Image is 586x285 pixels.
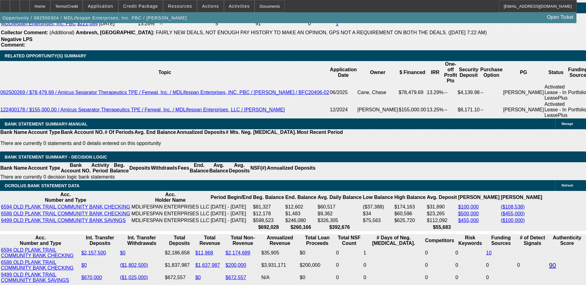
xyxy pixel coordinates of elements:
td: 0 [425,272,454,283]
a: 9499 OLD PLANK TRAIL COMMUNITY BANK SAVINGS [1,218,126,223]
th: Authenticity Score [549,235,585,246]
td: $112,092 [427,217,457,224]
th: Risk Keywords [455,235,485,246]
a: ($108,538) [501,204,525,209]
th: Avg. Daily Balance [317,192,362,203]
td: 0 [486,259,516,271]
a: $2,157,500 [81,250,106,255]
th: Most Recent Period [297,129,343,135]
div: $35,905 [261,250,298,256]
td: $23,265 [427,211,457,217]
td: 0 [308,21,335,27]
div: $3,931,171 [261,262,298,268]
th: Bank Account NO. [61,162,91,174]
a: 6594 OLD PLANK TRAIL COMMUNITY BANK CHECKING [1,247,74,258]
th: [PERSON_NAME] [458,192,500,203]
th: NSF(#) [250,162,267,174]
span: Resources [168,4,192,9]
th: $ Financed [398,61,427,84]
a: $0 [81,262,87,268]
th: [PERSON_NAME] [500,192,542,203]
a: $455,000 [458,218,479,223]
span: Refresh [562,184,573,187]
td: $34 [363,211,394,217]
td: [PERSON_NAME] [503,84,544,101]
td: Activated Lease - In LeasePlus [544,84,568,101]
th: # of Detect Signals [517,235,548,246]
td: $78,479.69 [398,84,427,101]
p: There are currently 0 statements and 0 details entered on this opportunity [0,141,343,146]
a: $0 [195,275,201,280]
th: Acc. Number and Type [1,192,130,203]
td: $672,557 [165,272,194,283]
th: Int. Transfer Withdrawals [120,235,164,246]
td: $60,517 [317,204,362,210]
td: 0 [517,247,548,283]
span: Manage [562,122,573,126]
a: 062500269 / $78,479.69 / Amicus Separator Therapeutics TPE / Fenwal, Inc. / MDLifespan Enterprise... [0,90,329,95]
span: OCROLUS BANK STATEMENT DATA [5,183,79,188]
th: Avg. Deposit [427,192,457,203]
th: Avg. Balance [209,162,228,174]
td: ($37,388) [363,204,394,210]
a: $2,174,689 [226,250,250,255]
td: 0 [363,272,424,283]
th: Annualized Revenue [261,235,299,246]
th: # Mts. Neg. [MEDICAL_DATA]. [226,129,297,135]
button: Credit Package [119,0,163,12]
a: 10 [486,250,492,255]
td: 0 [336,259,363,271]
span: Credit Package [123,4,158,9]
th: Beg. Balance [253,192,284,203]
td: 0 [336,247,363,259]
a: 9499 OLD PLANK TRAIL COMMUNITY BANK SAVINGS [1,272,69,283]
th: Avg. End Balance [134,129,176,135]
td: $60,596 [394,211,426,217]
td: Cane, Chase [357,84,398,101]
td: MDLIFESPAN ENTERPRISES LLC [131,217,209,224]
a: 6594 OLD PLANK TRAIL COMMUNITY BANK CHECKING [1,204,130,209]
a: $100,000 [458,204,479,209]
a: 122400178 / $155,000.00 / Amicus Separator Therapeutics TPE / Fenwal, Inc. / MDLifespan Enterpris... [0,107,285,112]
td: N/A [261,272,299,283]
a: $672,557 [226,275,246,280]
td: 0 [455,259,485,271]
a: $0 [120,250,125,255]
th: $55,683 [427,224,457,230]
td: $0 [299,247,335,259]
th: # Days of Neg. [MEDICAL_DATA]. [363,235,424,246]
td: 0 [336,272,363,283]
th: IRR [427,61,444,84]
th: Bank Account NO. [61,129,104,135]
b: Ambresh, [GEOGRAPHIC_DATA]: [76,30,154,35]
th: Int. Transfer Deposits [81,235,119,246]
td: $1,483 [285,211,317,217]
td: [PERSON_NAME] [357,101,398,118]
th: Account Type [27,162,61,174]
td: Activated Lease - In LeasePlus [544,101,568,118]
th: End. Balance [189,162,209,174]
a: 6586 OLD PLANK TRAIL COMMUNITY BANK CHECKING [1,211,130,216]
th: Sum of the Total NSF Count and Total Overdraft Fee Count from Ocrolus [336,235,363,246]
td: -- [480,101,503,118]
th: Beg. Balance [109,162,129,174]
td: -- [480,84,503,101]
td: 5 [215,21,255,27]
td: $75,563 [363,217,394,224]
td: $31,690 [427,204,457,210]
a: ($1,802,500) [120,262,148,268]
span: Application [88,4,113,9]
th: One-off Profit Pts [444,61,457,84]
td: 91 [255,21,307,27]
td: $8,171.10 [457,101,480,118]
td: -- [444,84,457,101]
td: $200,000 [299,259,335,271]
th: Annualized Deposits [267,162,316,174]
b: Collector Comment: [1,30,48,35]
td: $4,139.98 [457,84,480,101]
td: $625,720 [394,217,426,224]
th: High Balance [394,192,426,203]
td: 0 [425,247,454,259]
th: Withdrawls [150,162,177,174]
td: 13.29% [427,84,444,101]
